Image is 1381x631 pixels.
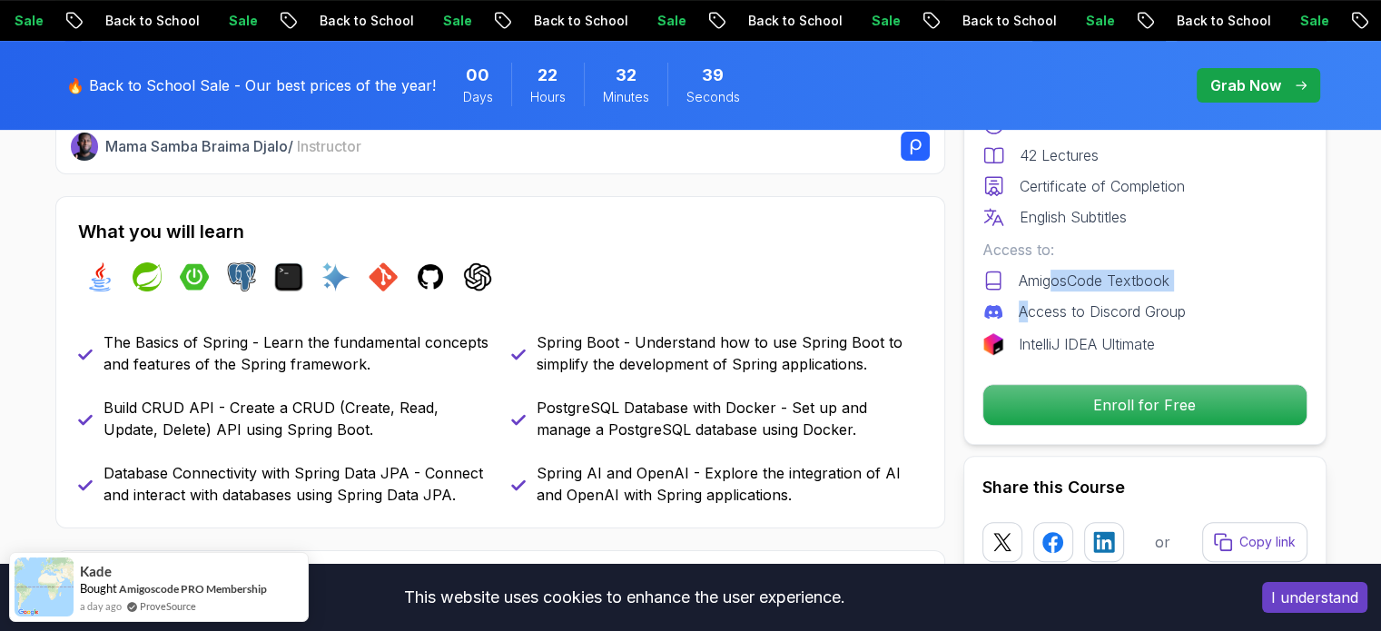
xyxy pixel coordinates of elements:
[85,12,209,30] p: Back to School
[1262,582,1367,613] button: Accept cookies
[1066,12,1124,30] p: Sale
[702,63,724,88] span: 39 Seconds
[119,582,267,596] a: Amigoscode PRO Membership
[274,262,303,291] img: terminal logo
[1280,12,1338,30] p: Sale
[1157,12,1280,30] p: Back to School
[416,262,445,291] img: github logo
[538,63,557,88] span: 22 Hours
[637,12,695,30] p: Sale
[466,63,489,88] span: 0 Days
[140,598,196,614] a: ProveSource
[180,262,209,291] img: spring-boot logo
[982,239,1307,261] p: Access to:
[463,88,493,106] span: Days
[530,88,566,106] span: Hours
[982,333,1004,355] img: jetbrains logo
[1020,175,1185,197] p: Certificate of Completion
[463,262,492,291] img: chatgpt logo
[321,262,350,291] img: ai logo
[80,598,122,614] span: a day ago
[1019,270,1169,291] p: AmigosCode Textbook
[66,74,436,96] p: 🔥 Back to School Sale - Our best prices of the year!
[728,12,852,30] p: Back to School
[300,12,423,30] p: Back to School
[15,557,74,616] img: provesource social proof notification image
[1202,522,1307,562] button: Copy link
[80,581,117,596] span: Bought
[616,63,636,88] span: 32 Minutes
[983,385,1307,425] p: Enroll for Free
[209,12,267,30] p: Sale
[1019,301,1186,322] p: Access to Discord Group
[537,331,922,375] p: Spring Boot - Understand how to use Spring Boot to simplify the development of Spring applications.
[85,262,114,291] img: java logo
[1210,74,1281,96] p: Grab Now
[104,462,489,506] p: Database Connectivity with Spring Data JPA - Connect and interact with databases using Spring Dat...
[104,397,489,440] p: Build CRUD API - Create a CRUD (Create, Read, Update, Delete) API using Spring Boot.
[1239,533,1296,551] p: Copy link
[982,384,1307,426] button: Enroll for Free
[78,219,922,244] h2: What you will learn
[80,564,112,579] span: Kade
[1155,531,1170,553] p: or
[227,262,256,291] img: postgres logo
[603,88,649,106] span: Minutes
[537,462,922,506] p: Spring AI and OpenAI - Explore the integration of AI and OpenAI with Spring applications.
[133,262,162,291] img: spring logo
[514,12,637,30] p: Back to School
[1020,144,1099,166] p: 42 Lectures
[14,577,1235,617] div: This website uses cookies to enhance the user experience.
[105,135,361,157] p: Mama Samba Braima Djalo /
[369,262,398,291] img: git logo
[942,12,1066,30] p: Back to School
[423,12,481,30] p: Sale
[297,137,361,155] span: Instructor
[104,331,489,375] p: The Basics of Spring - Learn the fundamental concepts and features of the Spring framework.
[71,133,99,161] img: Nelson Djalo
[686,88,740,106] span: Seconds
[1020,206,1127,228] p: English Subtitles
[537,397,922,440] p: PostgreSQL Database with Docker - Set up and manage a PostgreSQL database using Docker.
[1019,333,1155,355] p: IntelliJ IDEA Ultimate
[982,475,1307,500] h2: Share this Course
[852,12,910,30] p: Sale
